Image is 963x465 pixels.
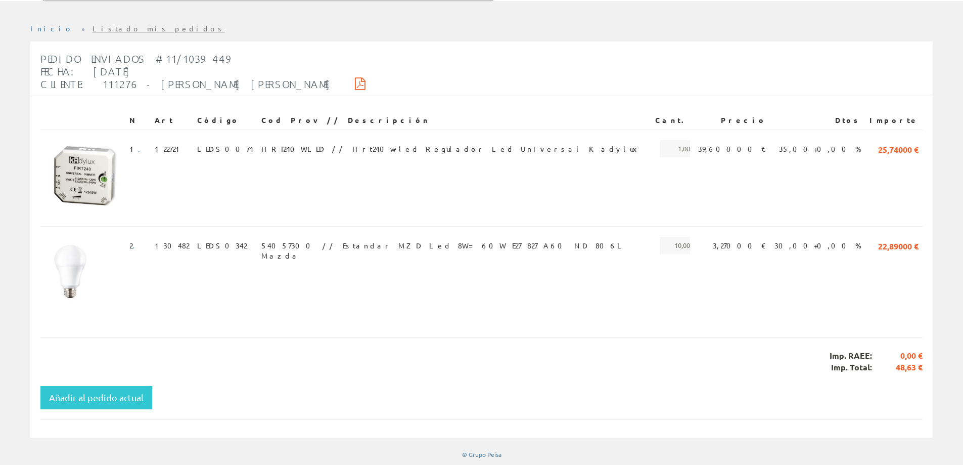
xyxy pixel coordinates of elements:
span: 1,00 [660,140,690,157]
span: 130482 [155,237,189,254]
th: Código [193,111,257,130]
a: . [132,241,141,250]
span: LEDS0074 [197,140,253,157]
a: Inicio [30,24,73,33]
a: Listado mis pedidos [93,24,225,33]
th: Cod Prov // Descripción [257,111,651,130]
th: Importe [865,111,923,130]
span: Pedido Enviados #11/1039449 Fecha: [DATE] Cliente: 111276 - [PERSON_NAME] [PERSON_NAME] [40,53,331,90]
a: . [138,144,147,153]
span: 1 [129,140,147,157]
span: LEDS0342 [197,237,247,254]
i: Descargar PDF [355,80,365,87]
img: Foto artículo (108.80281690141x150) [44,237,100,313]
img: Foto artículo (151.86721991701x150) [44,140,121,216]
span: 35,00+0,00 % [779,140,861,157]
span: 0,00 € [872,350,923,362]
span: 54057300 // Estandar MZD Led 8W= 60W E27 827 A60 ND 806L Mazda [261,237,647,254]
span: 3,27000 € [713,237,766,254]
th: Dtos [770,111,865,130]
button: Añadir al pedido actual [40,386,152,409]
span: 30,00+0,00 % [774,237,861,254]
th: Precio [694,111,770,130]
span: FIRT240WLED // Firt240w-led Regulador Led Universal Kadylux [261,140,644,157]
span: 10,00 [660,237,690,254]
div: Imp. RAEE: Imp. Total: [40,337,923,386]
span: 25,74000 € [878,140,919,157]
span: 22,89000 € [878,237,919,254]
span: 39,60000 € [698,140,766,157]
th: Art [151,111,193,130]
span: 2 [129,237,141,254]
div: © Grupo Peisa [30,450,933,459]
th: Cant. [651,111,694,130]
span: 122721 [155,140,184,157]
th: N [125,111,151,130]
span: 48,63 € [872,362,923,373]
